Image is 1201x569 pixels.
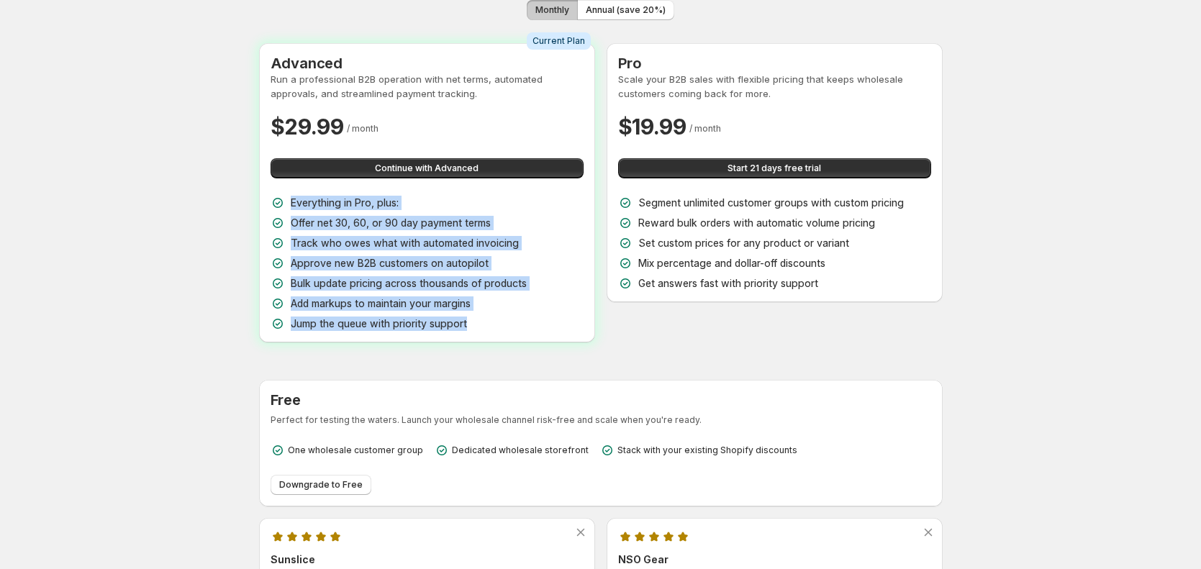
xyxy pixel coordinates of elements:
p: Segment unlimited customer groups with custom pricing [638,196,904,210]
h3: Pro [618,55,931,72]
span: Current Plan [532,35,585,47]
span: / month [347,123,379,134]
button: Continue with Advanced [271,158,584,178]
span: Annual (save 20%) [586,4,666,16]
p: Perfect for testing the waters. Launch your wholesale channel risk-free and scale when you're ready. [271,414,931,426]
p: Run a professional B2B operation with net terms, automated approvals, and streamlined payment tra... [271,72,584,101]
h3: Advanced [271,55,584,72]
span: Offer net 30, 60, or 90 day payment terms [291,217,491,229]
p: One wholesale customer group [288,445,423,456]
h2: $ 19.99 [618,112,686,141]
p: Set custom prices for any product or variant [638,236,849,250]
span: Everything in Pro, plus: [291,196,399,209]
span: Start 21 days free trial [728,163,821,174]
button: Downgrade to Free [271,475,371,495]
span: Approve new B2B customers on autopilot [291,257,489,269]
h3: Sunslice [271,552,584,567]
h3: Free [271,391,931,409]
p: Stack with your existing Shopify discounts [617,445,797,456]
span: / month [689,123,721,134]
span: Monthly [535,4,569,16]
span: Downgrade to Free [279,479,363,491]
p: Get answers fast with priority support [638,276,818,291]
span: Continue with Advanced [375,163,479,174]
p: Dedicated wholesale storefront [452,445,589,456]
h3: NSO Gear [618,552,931,567]
button: Start 21 days free trial [618,158,931,178]
p: Mix percentage and dollar-off discounts [638,256,825,270]
h2: $ 29.99 [271,112,344,141]
p: Reward bulk orders with automatic volume pricing [638,216,875,230]
span: Add markups to maintain your margins [291,297,471,309]
span: Track who owes what with automated invoicing [291,237,519,249]
p: Bulk update pricing across thousands of products [291,276,527,291]
p: Scale your B2B sales with flexible pricing that keeps wholesale customers coming back for more. [618,72,931,101]
span: Jump the queue with priority support [291,317,467,329]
